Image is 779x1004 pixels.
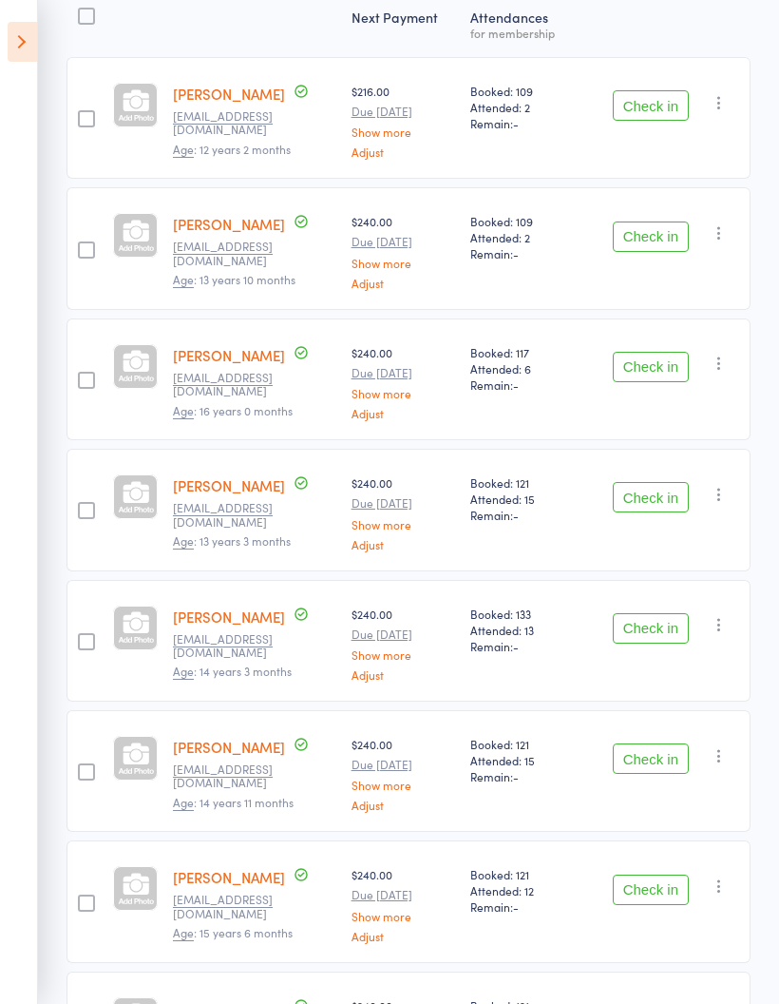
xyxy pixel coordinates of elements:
span: Booked: 109 [470,213,572,229]
a: [PERSON_NAME] [173,607,285,627]
a: [PERSON_NAME] [173,737,285,757]
span: Remain: [470,245,572,261]
span: Remain: [470,507,572,523]
small: Due [DATE] [351,366,455,379]
a: Adjust [351,538,455,550]
span: - [513,768,519,784]
div: $240.00 [351,213,455,288]
span: : 14 years 11 months [173,794,294,811]
small: Due [DATE] [351,888,455,901]
span: Remain: [470,898,572,915]
span: : 13 years 3 months [173,532,291,550]
a: Show more [351,257,455,269]
span: : 15 years 6 months [173,924,293,941]
div: $216.00 [351,83,455,158]
span: Booked: 117 [470,344,572,360]
a: [PERSON_NAME] [173,867,285,887]
span: Booked: 133 [470,606,572,622]
div: for membership [470,27,572,39]
span: Attended: 12 [470,882,572,898]
small: ranjith770@gmail.com [173,763,296,790]
button: Check in [613,90,689,121]
span: - [513,245,519,261]
a: [PERSON_NAME] [173,345,285,365]
small: Sarfaras@gmail.com [173,893,296,920]
a: [PERSON_NAME] [173,84,285,104]
small: MSHRAVANREDDI@GMAIL.COM [173,371,296,398]
span: Attended: 13 [470,622,572,638]
a: Adjust [351,407,455,419]
span: - [513,115,519,131]
span: Remain: [470,376,572,393]
a: Adjust [351,145,455,158]
div: $240.00 [351,606,455,681]
div: $240.00 [351,344,455,419]
a: Adjust [351,668,455,681]
a: Show more [351,779,455,791]
button: Check in [613,875,689,905]
button: Check in [613,743,689,774]
small: Due [DATE] [351,496,455,510]
span: Attended: 2 [470,99,572,115]
button: Check in [613,222,689,252]
a: [PERSON_NAME] [173,214,285,234]
button: Check in [613,352,689,382]
a: Adjust [351,799,455,811]
small: rkaukoti@gmail.com [173,109,296,137]
small: paulsun82@gmail.com [173,501,296,529]
span: Remain: [470,638,572,654]
div: $240.00 [351,736,455,811]
span: : 12 years 2 months [173,141,291,158]
span: Attended: 2 [470,229,572,245]
button: Check in [613,613,689,644]
a: Adjust [351,277,455,289]
div: $240.00 [351,866,455,941]
span: : 13 years 10 months [173,271,295,288]
a: Show more [351,648,455,661]
a: [PERSON_NAME] [173,475,285,495]
span: : 14 years 3 months [173,663,292,680]
small: Due [DATE] [351,235,455,248]
span: - [513,898,519,915]
button: Check in [613,482,689,512]
small: Due [DATE] [351,105,455,118]
span: Booked: 109 [470,83,572,99]
a: Adjust [351,930,455,942]
small: Due [DATE] [351,627,455,641]
span: Booked: 121 [470,866,572,882]
span: Booked: 121 [470,736,572,752]
span: - [513,507,519,523]
small: rkaukoti@gmail.com [173,240,296,267]
span: - [513,376,519,393]
small: suneelsalini@gmail.com [173,632,296,660]
small: Due [DATE] [351,758,455,771]
a: Show more [351,518,455,531]
span: : 16 years 0 months [173,402,293,419]
a: Show more [351,387,455,399]
span: - [513,638,519,654]
span: Attended: 15 [470,752,572,768]
span: Attended: 6 [470,360,572,376]
span: Remain: [470,115,572,131]
a: Show more [351,125,455,138]
a: Show more [351,910,455,922]
div: $240.00 [351,474,455,550]
span: Attended: 15 [470,491,572,507]
span: Booked: 121 [470,474,572,491]
span: Remain: [470,768,572,784]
